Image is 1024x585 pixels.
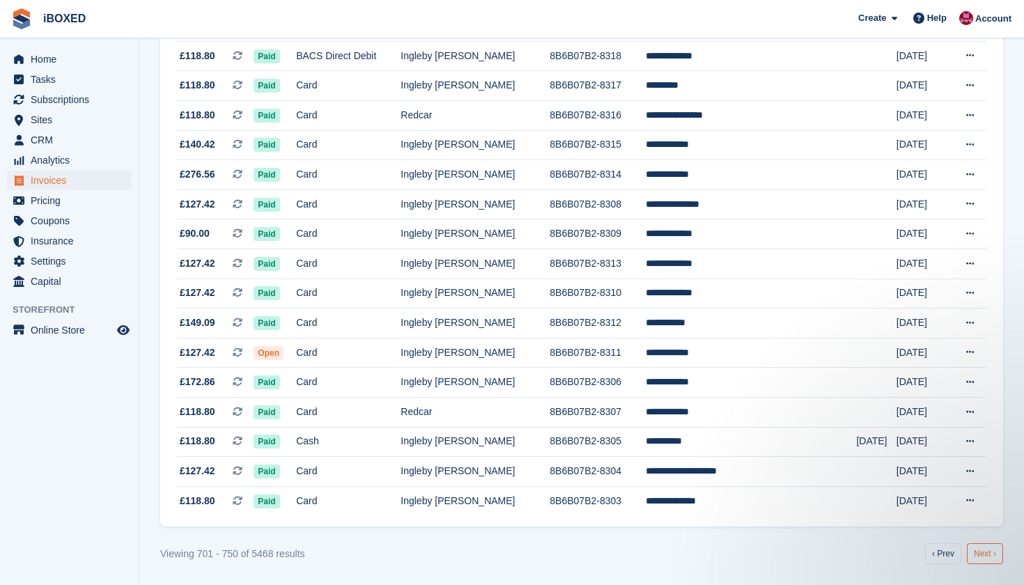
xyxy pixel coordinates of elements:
td: Card [296,309,401,338]
span: £172.86 [180,375,215,389]
span: £90.00 [180,226,210,241]
td: 8B6B07B2-8315 [550,130,645,160]
a: Preview store [115,322,132,338]
td: [DATE] [897,398,948,428]
td: Card [296,130,401,160]
td: Ingleby [PERSON_NAME] [401,338,550,368]
td: Ingleby [PERSON_NAME] [401,486,550,515]
span: Paid [254,168,279,182]
td: [DATE] [897,189,948,219]
td: Card [296,189,401,219]
a: menu [7,211,132,231]
td: [DATE] [897,457,948,487]
td: Ingleby [PERSON_NAME] [401,457,550,487]
td: [DATE] [897,486,948,515]
td: Ingleby [PERSON_NAME] [401,130,550,160]
td: 8B6B07B2-8308 [550,189,645,219]
a: menu [7,90,132,109]
td: Card [296,249,401,279]
span: Paid [254,198,279,212]
span: Paid [254,286,279,300]
span: £140.42 [180,137,215,152]
span: £118.80 [180,434,215,448]
span: £118.80 [180,78,215,93]
td: Card [296,71,401,101]
td: [DATE] [897,219,948,249]
span: £127.42 [180,256,215,271]
td: Card [296,338,401,368]
span: Online Store [31,320,114,340]
a: menu [7,251,132,271]
nav: Pages [922,543,1006,564]
td: Card [296,398,401,428]
td: [DATE] [897,368,948,398]
a: iBOXED [38,7,91,30]
td: Card [296,368,401,398]
td: 8B6B07B2-8309 [550,219,645,249]
a: menu [7,130,132,150]
td: Cash [296,427,401,457]
td: Redcar [401,398,550,428]
a: menu [7,70,132,89]
td: [DATE] [897,249,948,279]
td: 8B6B07B2-8311 [550,338,645,368]
span: Paid [254,316,279,330]
td: Ingleby [PERSON_NAME] [401,160,550,190]
td: Card [296,160,401,190]
span: Paid [254,494,279,508]
td: 8B6B07B2-8314 [550,160,645,190]
span: Help [927,11,947,25]
span: Home [31,49,114,69]
td: [DATE] [897,130,948,160]
td: Ingleby [PERSON_NAME] [401,309,550,338]
td: 8B6B07B2-8307 [550,398,645,428]
span: Paid [254,465,279,478]
span: £127.42 [180,286,215,300]
span: Analytics [31,150,114,170]
span: £118.80 [180,494,215,508]
td: Ingleby [PERSON_NAME] [401,427,550,457]
td: Card [296,279,401,309]
span: Pricing [31,191,114,210]
a: menu [7,150,132,170]
td: Ingleby [PERSON_NAME] [401,189,550,219]
span: Storefront [13,303,139,317]
span: Subscriptions [31,90,114,109]
span: Insurance [31,231,114,251]
td: [DATE] [897,160,948,190]
span: Create [858,11,886,25]
span: £118.80 [180,405,215,419]
span: Settings [31,251,114,271]
td: [DATE] [897,338,948,368]
a: Previous [925,543,961,564]
td: 8B6B07B2-8306 [550,368,645,398]
img: Amanda Forder [959,11,973,25]
span: Sites [31,110,114,130]
span: £127.42 [180,345,215,360]
td: 8B6B07B2-8304 [550,457,645,487]
td: BACS Direct Debit [296,41,401,71]
span: £149.09 [180,315,215,330]
span: Open [254,346,284,360]
td: Ingleby [PERSON_NAME] [401,279,550,309]
td: [DATE] [897,427,948,457]
td: Card [296,219,401,249]
td: [DATE] [897,309,948,338]
span: Paid [254,79,279,93]
td: 8B6B07B2-8305 [550,427,645,457]
td: Card [296,101,401,131]
td: [DATE] [897,279,948,309]
a: menu [7,110,132,130]
span: Paid [254,49,279,63]
a: menu [7,171,132,190]
td: 8B6B07B2-8310 [550,279,645,309]
td: [DATE] [897,71,948,101]
span: Invoices [31,171,114,190]
td: 8B6B07B2-8313 [550,249,645,279]
td: 8B6B07B2-8317 [550,71,645,101]
div: Viewing 701 - 750 of 5468 results [160,547,305,561]
td: Card [296,486,401,515]
td: Ingleby [PERSON_NAME] [401,368,550,398]
a: menu [7,272,132,291]
span: £127.42 [180,197,215,212]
